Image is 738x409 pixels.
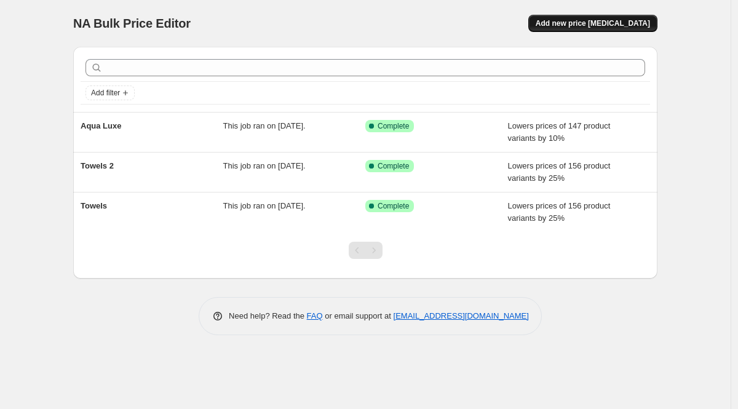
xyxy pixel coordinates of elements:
span: or email support at [323,311,394,320]
span: Lowers prices of 147 product variants by 10% [508,121,611,143]
span: Complete [378,201,409,211]
span: NA Bulk Price Editor [73,17,191,30]
span: Aqua Luxe [81,121,121,130]
span: This job ran on [DATE]. [223,121,306,130]
span: This job ran on [DATE]. [223,201,306,210]
a: FAQ [307,311,323,320]
span: Add filter [91,88,120,98]
button: Add filter [85,85,135,100]
button: Add new price [MEDICAL_DATA] [528,15,657,32]
span: Complete [378,161,409,171]
a: [EMAIL_ADDRESS][DOMAIN_NAME] [394,311,529,320]
span: Add new price [MEDICAL_DATA] [536,18,650,28]
span: Towels 2 [81,161,114,170]
span: This job ran on [DATE]. [223,161,306,170]
span: Lowers prices of 156 product variants by 25% [508,161,611,183]
nav: Pagination [349,242,383,259]
span: Need help? Read the [229,311,307,320]
span: Towels [81,201,107,210]
span: Lowers prices of 156 product variants by 25% [508,201,611,223]
span: Complete [378,121,409,131]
